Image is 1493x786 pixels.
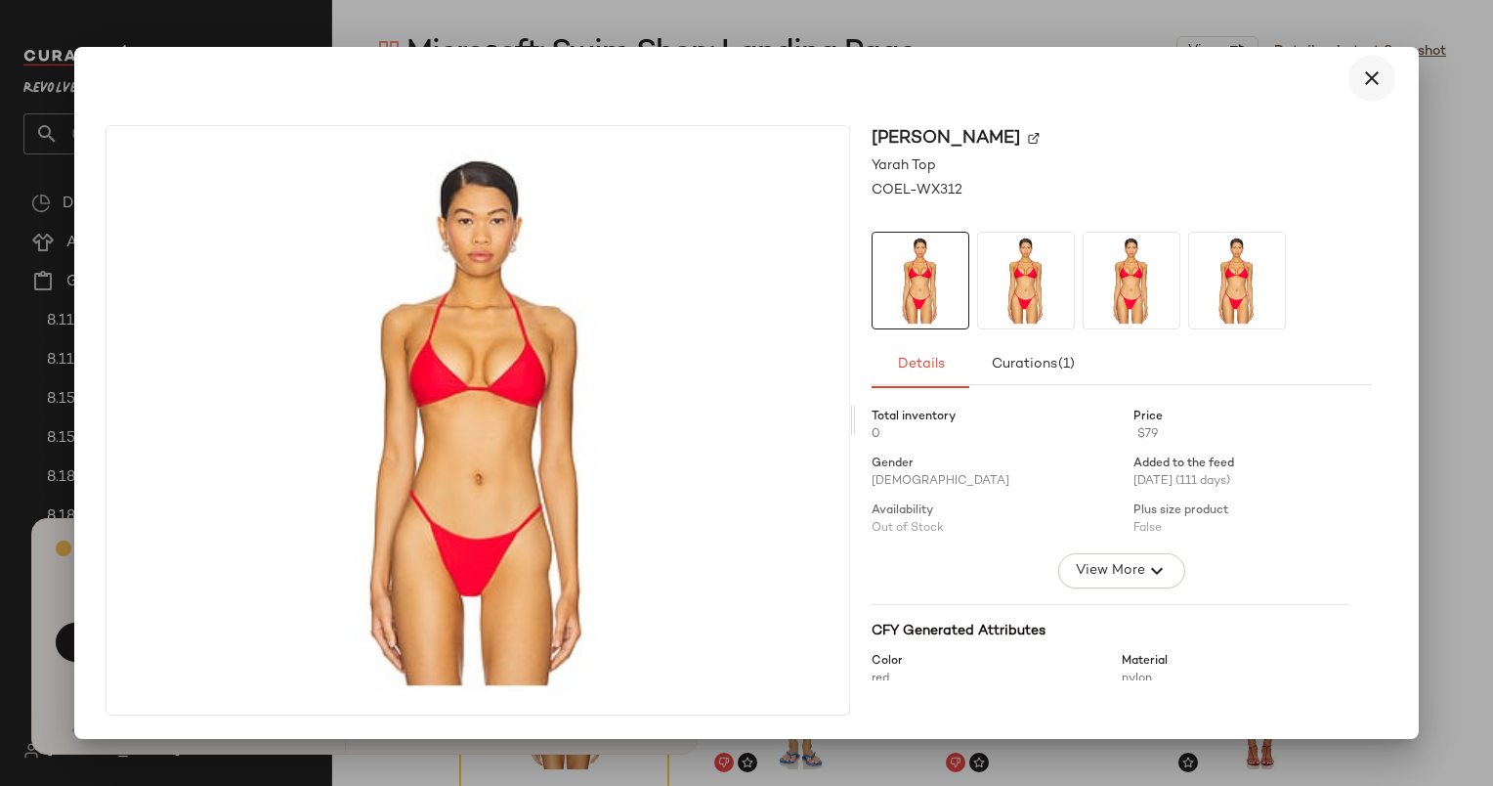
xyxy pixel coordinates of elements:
[1084,233,1179,328] img: COEL-WX312_V1.jpg
[872,125,1020,152] span: [PERSON_NAME]
[1189,233,1285,328] img: COEL-WX312_V1.jpg
[1028,133,1040,145] img: svg%3e
[896,357,944,372] span: Details
[872,621,1348,641] div: CFY Generated Attributes
[1057,357,1075,372] span: (1)
[1074,559,1144,583] span: View More
[873,233,968,328] img: COEL-WX312_V1.jpg
[1057,553,1184,589] button: View More
[872,155,936,176] span: Yarah Top
[990,357,1075,372] span: Curations
[107,126,848,715] img: COEL-WX312_V1.jpg
[872,180,962,200] span: COEL-WX312
[978,233,1074,328] img: COEL-WX312_V1.jpg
